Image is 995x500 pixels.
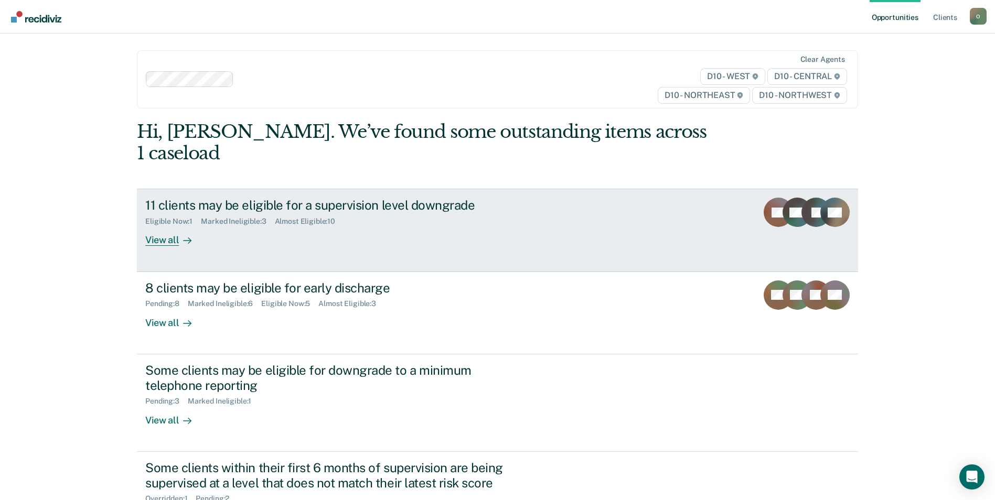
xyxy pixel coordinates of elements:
[201,217,274,226] div: Marked Ineligible : 3
[767,68,847,85] span: D10 - CENTRAL
[11,11,61,23] img: Recidiviz
[145,406,204,426] div: View all
[145,217,201,226] div: Eligible Now : 1
[145,363,513,393] div: Some clients may be eligible for downgrade to a minimum telephone reporting
[145,299,188,308] div: Pending : 8
[145,198,513,213] div: 11 clients may be eligible for a supervision level downgrade
[261,299,318,308] div: Eligible Now : 5
[275,217,344,226] div: Almost Eligible : 10
[145,308,204,329] div: View all
[188,397,260,406] div: Marked Ineligible : 1
[137,189,858,271] a: 11 clients may be eligible for a supervision level downgradeEligible Now:1Marked Ineligible:3Almo...
[137,121,714,164] div: Hi, [PERSON_NAME]. We’ve found some outstanding items across 1 caseload
[145,226,204,246] div: View all
[137,354,858,452] a: Some clients may be eligible for downgrade to a minimum telephone reportingPending:3Marked Inelig...
[970,8,987,25] div: O
[700,68,765,85] span: D10 - WEST
[188,299,261,308] div: Marked Ineligible : 6
[318,299,384,308] div: Almost Eligible : 3
[145,280,513,296] div: 8 clients may be eligible for early discharge
[752,87,847,104] span: D10 - NORTHWEST
[970,8,987,25] button: Profile dropdown button
[145,397,188,406] div: Pending : 3
[959,464,985,490] div: Open Intercom Messenger
[137,272,858,354] a: 8 clients may be eligible for early dischargePending:8Marked Ineligible:6Eligible Now:5Almost Eli...
[145,460,513,491] div: Some clients within their first 6 months of supervision are being supervised at a level that does...
[658,87,750,104] span: D10 - NORTHEAST
[800,55,845,64] div: Clear agents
